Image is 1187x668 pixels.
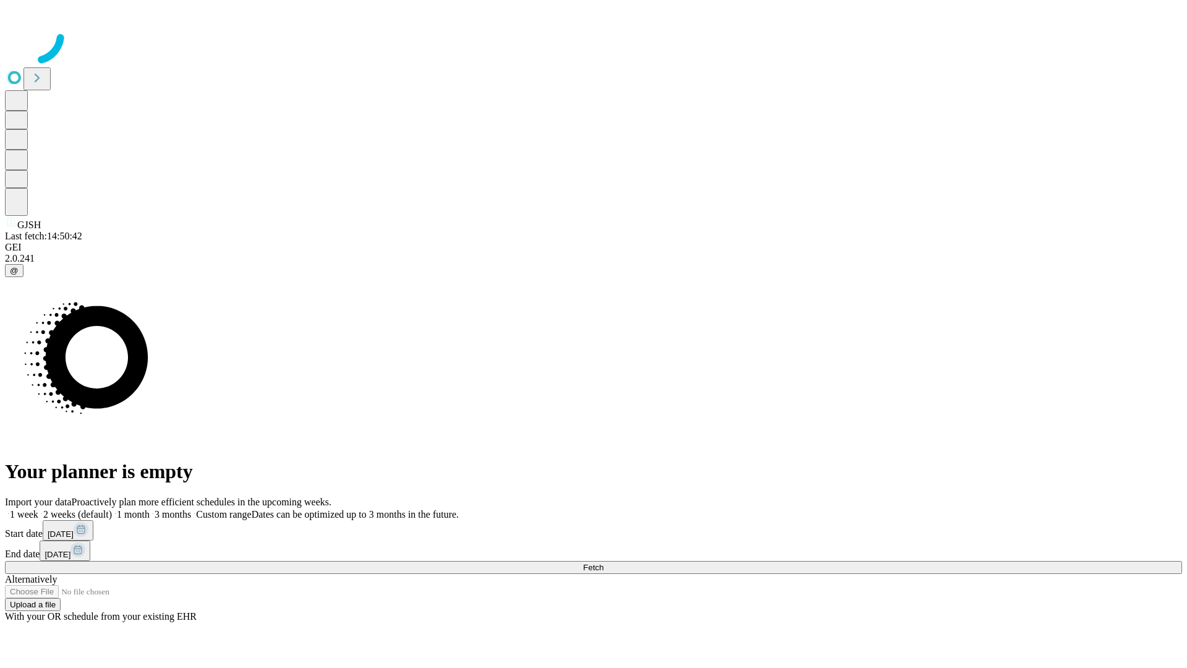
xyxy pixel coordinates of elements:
[72,497,331,507] span: Proactively plan more efficient schedules in the upcoming weeks.
[252,509,459,520] span: Dates can be optimized up to 3 months in the future.
[117,509,150,520] span: 1 month
[17,220,41,230] span: GJSH
[43,509,112,520] span: 2 weeks (default)
[45,550,70,559] span: [DATE]
[5,561,1182,574] button: Fetch
[40,541,90,561] button: [DATE]
[48,529,74,539] span: [DATE]
[5,460,1182,483] h1: Your planner is empty
[5,541,1182,561] div: End date
[5,264,23,277] button: @
[5,231,82,241] span: Last fetch: 14:50:42
[5,611,197,622] span: With your OR schedule from your existing EHR
[5,574,57,584] span: Alternatively
[5,242,1182,253] div: GEI
[196,509,251,520] span: Custom range
[10,266,19,275] span: @
[5,520,1182,541] div: Start date
[10,509,38,520] span: 1 week
[43,520,93,541] button: [DATE]
[5,253,1182,264] div: 2.0.241
[5,497,72,507] span: Import your data
[583,563,603,572] span: Fetch
[155,509,191,520] span: 3 months
[5,598,61,611] button: Upload a file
